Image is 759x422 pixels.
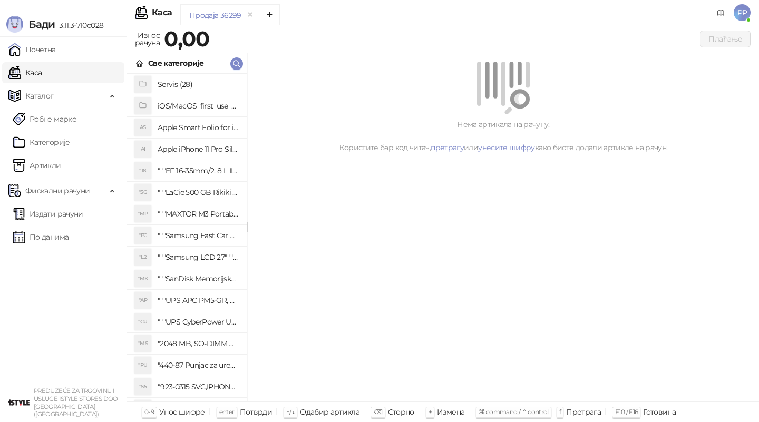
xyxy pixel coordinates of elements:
div: grid [127,74,247,401]
a: претрагу [431,143,464,152]
div: AS [134,119,151,136]
div: "MK [134,270,151,287]
a: Почетна [8,39,56,60]
a: Документација [713,4,729,21]
div: "L2 [134,249,151,266]
a: ArtikliАртикли [13,155,61,176]
span: + [429,408,432,416]
div: Претрага [566,405,601,419]
button: Add tab [259,4,280,25]
div: "FC [134,227,151,244]
div: Одабир артикла [300,405,359,419]
div: "PU [134,357,151,374]
a: унесите шифру [478,143,535,152]
div: "MP [134,205,151,222]
h4: "2048 MB, SO-DIMM DDRII, 667 MHz, Napajanje 1,8 0,1 V, Latencija CL5" [158,335,239,352]
div: Готовина [643,405,676,419]
div: Измена [437,405,464,419]
h4: Apple Smart Folio for iPad mini (A17 Pro) - Sage [158,119,239,136]
h4: iOS/MacOS_first_use_assistance (4) [158,97,239,114]
div: Све категорије [148,57,203,69]
div: "CU [134,313,151,330]
button: Плаћање [700,31,751,47]
div: Износ рачуна [133,28,162,50]
h4: """SanDisk Memorijska kartica 256GB microSDXC sa SD adapterom SDSQXA1-256G-GN6MA - Extreme PLUS, ... [158,270,239,287]
h4: """UPS APC PM5-GR, Essential Surge Arrest,5 utic_nica""" [158,292,239,309]
h4: """Samsung LCD 27"""" C27F390FHUXEN""" [158,249,239,266]
strong: 0,00 [164,26,209,52]
div: Каса [152,8,172,17]
h4: Servis (28) [158,76,239,93]
h4: "923-0448 SVC,IPHONE,TOURQUE DRIVER KIT .65KGF- CM Šrafciger " [158,400,239,417]
span: F10 / F16 [615,408,638,416]
button: remove [244,11,257,19]
span: ⌫ [374,408,382,416]
div: "MS [134,335,151,352]
div: Унос шифре [159,405,205,419]
div: Потврди [240,405,273,419]
h4: """Samsung Fast Car Charge Adapter, brzi auto punja_, boja crna""" [158,227,239,244]
span: 0-9 [144,408,154,416]
a: По данима [13,227,69,248]
h4: """UPS CyberPower UT650EG, 650VA/360W , line-int., s_uko, desktop""" [158,313,239,330]
div: "18 [134,162,151,179]
span: Бади [28,18,55,31]
h4: """MAXTOR M3 Portable 2TB 2.5"""" crni eksterni hard disk HX-M201TCB/GM""" [158,205,239,222]
span: Каталог [25,85,54,106]
h4: "923-0315 SVC,IPHONE 5/5S BATTERY REMOVAL TRAY Držač za iPhone sa kojim se otvara display [158,378,239,395]
img: 64x64-companyLogo-77b92cf4-9946-4f36-9751-bf7bb5fd2c7d.png [8,392,30,413]
span: f [559,408,561,416]
div: "S5 [134,378,151,395]
span: ⌘ command / ⌃ control [479,408,549,416]
h4: """LaCie 500 GB Rikiki USB 3.0 / Ultra Compact & Resistant aluminum / USB 3.0 / 2.5""""""" [158,184,239,201]
span: PP [734,4,751,21]
a: Робне марке [13,109,76,130]
a: Издати рачуни [13,203,83,224]
div: "5G [134,184,151,201]
div: Продаја 36299 [189,9,241,21]
span: Фискални рачуни [25,180,90,201]
div: "SD [134,400,151,417]
div: "AP [134,292,151,309]
div: Сторно [388,405,414,419]
h4: Apple iPhone 11 Pro Silicone Case - Black [158,141,239,158]
a: Каса [8,62,42,83]
small: PREDUZEĆE ZA TRGOVINU I USLUGE ISTYLE STORES DOO [GEOGRAPHIC_DATA] ([GEOGRAPHIC_DATA]) [34,387,118,418]
a: Категорије [13,132,70,153]
div: AI [134,141,151,158]
h4: "440-87 Punjac za uredjaje sa micro USB portom 4/1, Stand." [158,357,239,374]
span: 3.11.3-710c028 [55,21,103,30]
img: Logo [6,16,23,33]
span: ↑/↓ [286,408,295,416]
span: enter [219,408,235,416]
div: Нема артикала на рачуну. Користите бар код читач, или како бисте додали артикле на рачун. [260,119,746,153]
h4: """EF 16-35mm/2, 8 L III USM""" [158,162,239,179]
